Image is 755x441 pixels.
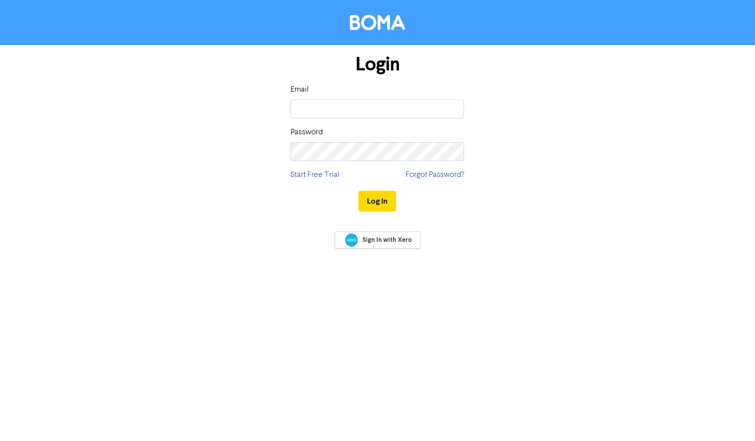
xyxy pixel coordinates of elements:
a: Forgot Password? [406,169,464,181]
label: Password [290,126,323,138]
button: Log In [358,191,396,212]
h1: Login [290,53,464,76]
a: Start Free Trial [290,169,340,181]
a: Sign In with Xero [335,231,420,249]
img: Xero logo [345,233,358,247]
label: Email [290,84,309,96]
img: BOMA Logo [350,15,405,30]
span: Sign In with Xero [362,235,412,244]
